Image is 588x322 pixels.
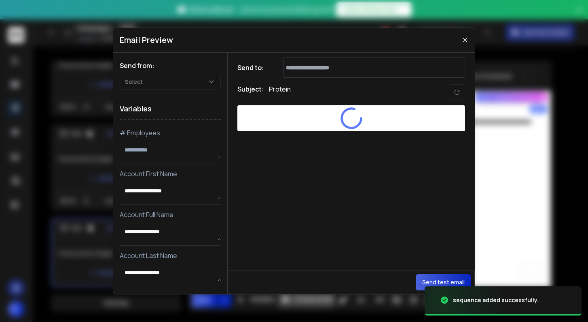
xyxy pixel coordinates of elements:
h1: Variables [120,98,221,120]
p: Account Full Name [120,210,221,220]
div: sequence added successfully. [453,296,539,304]
h1: Send from: [120,61,221,70]
button: Send test email [416,274,471,290]
h1: Subject: [237,84,264,100]
p: Protein [269,84,291,100]
h1: Email Preview [120,34,173,46]
p: # Employees [120,128,221,138]
p: Account Last Name [120,251,221,260]
p: Account First Name [120,169,221,179]
h1: Send to: [237,63,270,73]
